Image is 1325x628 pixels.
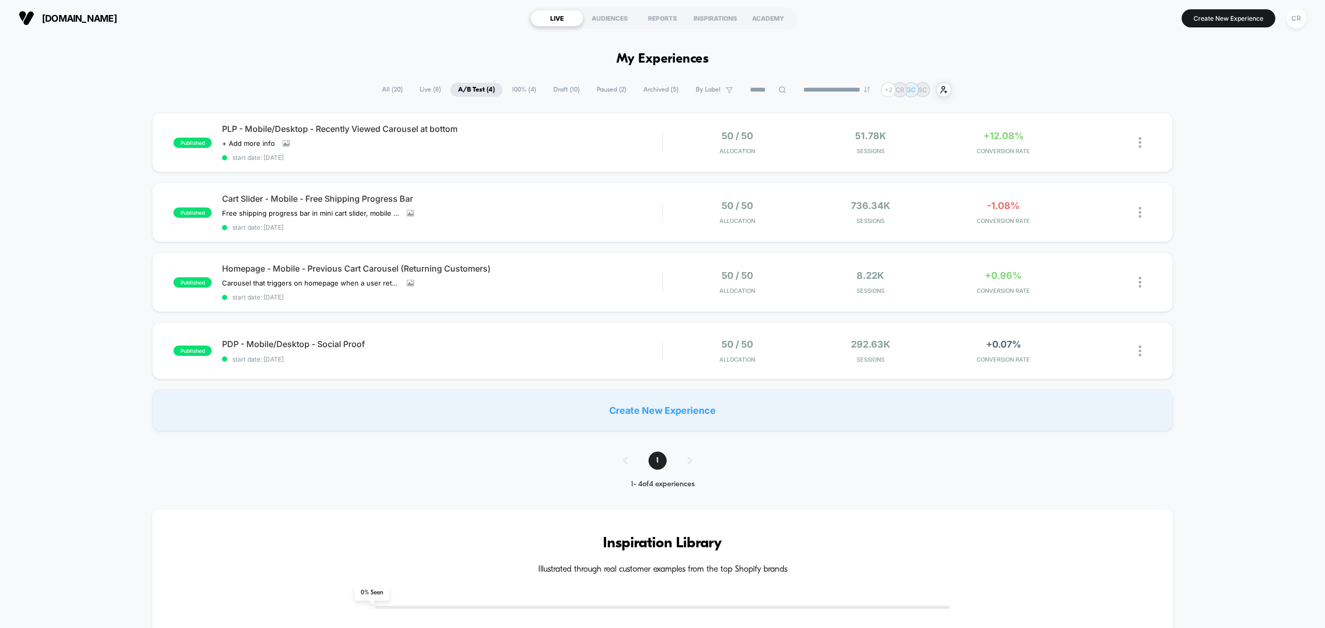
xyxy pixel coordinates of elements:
div: INSPIRATIONS [689,10,742,26]
img: close [1139,207,1141,218]
span: Draft ( 10 ) [546,83,587,97]
span: -1.08% [987,200,1020,211]
span: Allocation [719,217,755,225]
span: published [173,207,212,218]
span: published [173,277,212,288]
span: start date: [DATE] [222,293,662,301]
span: 50 / 50 [722,339,753,350]
div: 1 - 4 of 4 experiences [613,480,713,489]
span: Free shipping progress bar in mini cart slider, mobile only [222,209,399,217]
span: PLP - Mobile/Desktop - Recently Viewed Carousel at bottom [222,124,662,134]
div: ACADEMY [742,10,794,26]
div: LIVE [531,10,583,26]
span: start date: [DATE] [222,223,662,231]
span: 0 % Seen [355,585,389,601]
span: CONVERSION RATE [939,147,1067,155]
span: Sessions [806,217,934,225]
span: +0.07% [986,339,1021,350]
span: +12.08% [983,130,1024,141]
div: AUDIENCES [583,10,636,26]
img: end [864,86,870,93]
img: close [1139,277,1141,288]
span: A/B Test ( 4 ) [450,83,503,97]
span: Sessions [806,147,934,155]
img: close [1139,137,1141,148]
p: GC [906,86,916,94]
span: CONVERSION RATE [939,356,1067,363]
div: REPORTS [636,10,689,26]
p: CR [895,86,904,94]
span: 736.34k [851,200,890,211]
div: Create New Experience [152,390,1172,431]
h1: My Experiences [616,52,709,67]
span: 50 / 50 [722,130,753,141]
span: [DOMAIN_NAME] [42,13,117,24]
h3: Inspiration Library [183,535,1141,552]
span: Archived ( 5 ) [636,83,686,97]
img: Visually logo [19,10,34,26]
div: + 2 [881,82,896,97]
span: CONVERSION RATE [939,217,1067,225]
span: Homepage - Mobile - Previous Cart Carousel (Returning Customers) [222,263,662,274]
span: Live ( 8 ) [412,83,449,97]
span: start date: [DATE] [222,154,662,161]
span: Allocation [719,147,755,155]
span: + Add more info [222,139,275,147]
span: 8.22k [857,270,884,281]
span: CONVERSION RATE [939,287,1067,294]
span: Sessions [806,287,934,294]
span: 51.78k [855,130,886,141]
img: close [1139,346,1141,356]
span: start date: [DATE] [222,355,662,363]
span: Sessions [806,356,934,363]
button: [DOMAIN_NAME] [16,10,120,26]
span: 1 [649,452,667,470]
span: All ( 20 ) [374,83,410,97]
span: published [173,346,212,356]
button: CR [1283,8,1309,29]
span: Allocation [719,287,755,294]
span: 50 / 50 [722,270,753,281]
span: 50 / 50 [722,200,753,211]
span: 292.63k [851,339,890,350]
button: Create New Experience [1182,9,1275,27]
span: Paused ( 2 ) [589,83,634,97]
span: 100% ( 4 ) [504,83,544,97]
p: SC [918,86,927,94]
span: Allocation [719,356,755,363]
span: published [173,138,212,148]
span: +0.96% [985,270,1022,281]
span: Carousel that triggers on homepage when a user returns and their cart has more than 0 items in it... [222,279,399,287]
span: PDP - Mobile/Desktop - Social Proof [222,339,662,349]
span: Cart Slider - Mobile - Free Shipping Progress Bar [222,193,662,204]
span: By Label [696,86,720,94]
div: CR [1286,8,1306,28]
h4: Illustrated through real customer examples from the top Shopify brands [183,565,1141,575]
